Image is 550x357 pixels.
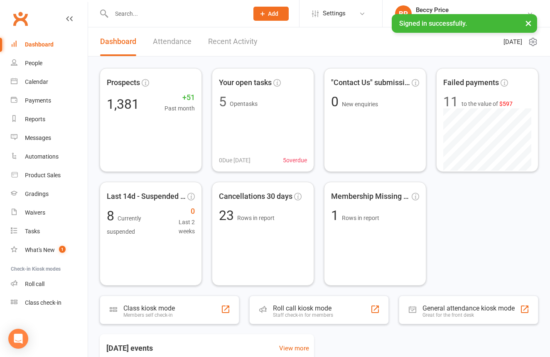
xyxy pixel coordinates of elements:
[253,7,289,21] button: Add
[11,222,88,241] a: Tasks
[25,41,54,48] div: Dashboard
[208,27,258,56] a: Recent Activity
[11,185,88,203] a: Gradings
[503,37,522,47] span: [DATE]
[11,147,88,166] a: Automations
[107,191,186,203] span: Last 14d - Suspended Membe...
[25,78,48,85] div: Calendar
[100,341,160,356] h3: [DATE] events
[25,116,45,122] div: Reports
[10,8,31,29] a: Clubworx
[8,329,28,349] div: Open Intercom Messenger
[273,304,333,312] div: Roll call kiosk mode
[11,203,88,222] a: Waivers
[462,99,513,108] span: to the value of
[331,208,342,223] span: 1
[331,94,342,110] span: 0
[395,5,412,22] div: BP
[331,77,410,89] span: "Contact Us" submissions
[11,293,88,312] a: Class kiosk mode
[25,97,51,104] div: Payments
[25,153,59,160] div: Automations
[165,104,195,113] span: Past month
[59,246,66,253] span: 1
[399,20,467,27] span: Signed in successfully.
[25,281,44,287] div: Roll call
[11,275,88,293] a: Roll call
[100,27,136,56] a: Dashboard
[107,77,140,89] span: Prospects
[219,156,250,165] span: 0 Due [DATE]
[268,10,278,17] span: Add
[123,312,175,318] div: Members self check-in
[25,228,40,235] div: Tasks
[25,209,45,216] div: Waivers
[11,241,88,259] a: What's New1
[11,73,88,91] a: Calendar
[165,218,195,236] span: Last 2 weeks
[109,8,243,20] input: Search...
[219,95,226,108] div: 5
[331,191,410,203] span: Membership Missing (Sign u...
[107,215,141,235] span: Currently suspended
[25,172,61,178] div: Product Sales
[153,27,192,56] a: Attendance
[165,92,195,104] span: +51
[11,110,88,129] a: Reports
[11,35,88,54] a: Dashboard
[11,129,88,147] a: Messages
[107,98,139,111] div: 1,381
[123,304,175,312] div: Class kiosk mode
[499,100,513,107] span: $597
[323,4,346,23] span: Settings
[416,6,527,14] div: Beccy Price
[416,14,527,21] div: Honour Moreton Bay Martial Arts Academy
[25,60,42,66] div: People
[11,91,88,110] a: Payments
[283,156,307,165] span: 5 overdue
[422,312,515,318] div: Great for the front desk
[342,215,379,221] span: Rows in report
[422,304,515,312] div: General attendance kiosk mode
[443,77,499,89] span: Failed payments
[443,95,458,108] div: 11
[219,208,237,223] span: 23
[230,100,258,107] span: Open tasks
[342,101,378,108] span: New enquiries
[219,77,272,89] span: Your open tasks
[25,134,51,141] div: Messages
[521,14,536,32] button: ×
[237,215,275,221] span: Rows in report
[273,312,333,318] div: Staff check-in for members
[11,166,88,185] a: Product Sales
[25,191,49,197] div: Gradings
[25,299,61,306] div: Class check-in
[219,191,292,203] span: Cancellations 30 days
[25,247,55,253] div: What's New
[165,205,195,218] span: 0
[11,54,88,73] a: People
[279,343,309,353] a: View more
[107,209,165,236] div: 8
